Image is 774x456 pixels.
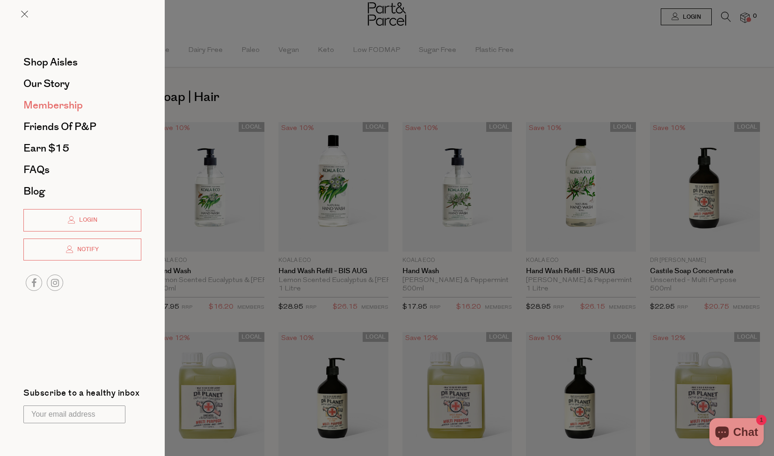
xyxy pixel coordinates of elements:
a: Friends of P&P [23,122,141,132]
a: Earn $15 [23,143,141,153]
span: Friends of P&P [23,119,96,134]
inbox-online-store-chat: Shopify online store chat [707,418,767,449]
span: Blog [23,184,45,199]
span: Membership [23,98,83,113]
span: FAQs [23,162,50,177]
span: Notify [75,246,99,253]
span: Our Story [23,76,70,91]
a: Blog [23,186,141,196]
input: Your email address [23,405,125,423]
span: Earn $15 [23,141,69,156]
a: Login [23,209,141,232]
a: Membership [23,100,141,110]
a: Notify [23,239,141,261]
a: FAQs [23,165,141,175]
a: Shop Aisles [23,57,141,67]
a: Our Story [23,79,141,89]
label: Subscribe to a healthy inbox [23,389,139,401]
span: Login [77,216,97,224]
span: Shop Aisles [23,55,78,70]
